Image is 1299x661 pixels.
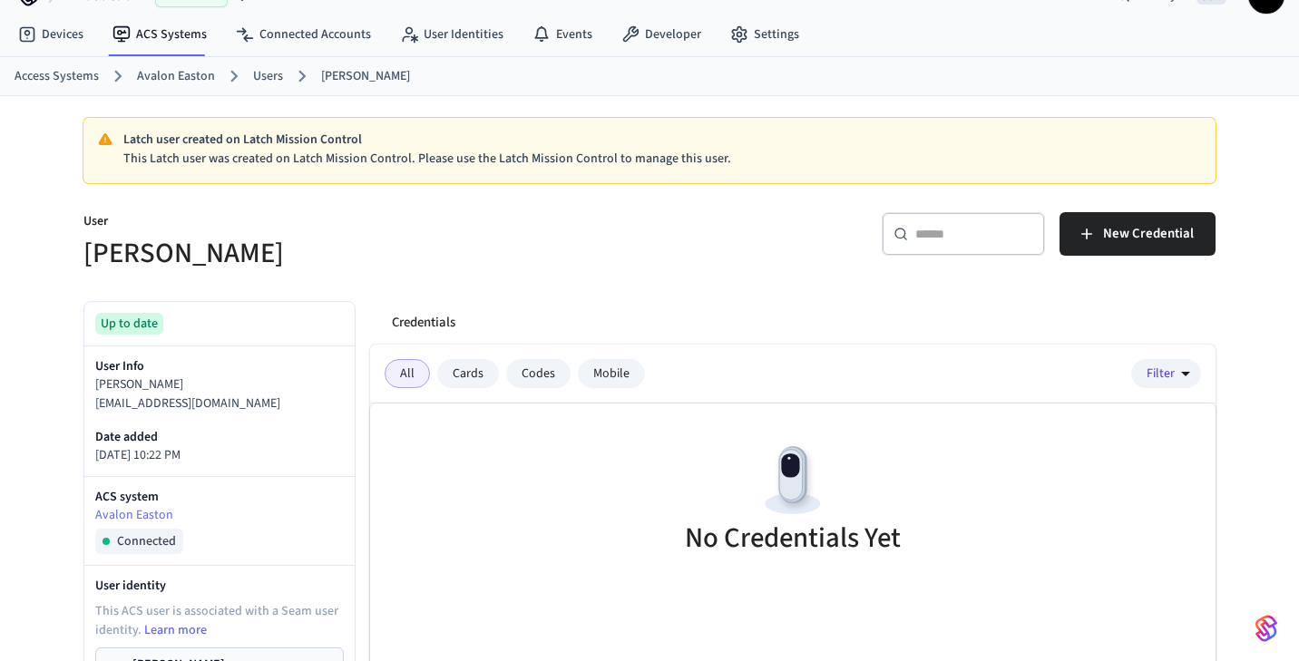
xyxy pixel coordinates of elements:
a: Connected Accounts [221,18,386,51]
a: Access Systems [15,67,99,86]
a: Settings [716,18,814,51]
div: Cards [437,359,499,388]
a: Devices [4,18,98,51]
a: Events [518,18,607,51]
p: ACS system [95,488,344,506]
div: All [385,359,430,388]
h5: [PERSON_NAME] [83,235,639,272]
button: New Credential [1060,212,1216,256]
div: Mobile [578,359,645,388]
p: [DATE] 10:22 PM [95,446,344,465]
p: Date added [95,428,344,446]
a: Users [253,67,283,86]
button: Credentials [377,301,470,345]
p: This ACS user is associated with a Seam user identity. [95,602,344,640]
p: [PERSON_NAME] [95,375,344,394]
h5: No Credentials Yet [685,520,901,557]
img: SeamLogoGradient.69752ec5.svg [1255,614,1277,643]
a: Learn more [144,621,207,639]
a: Developer [607,18,716,51]
p: User [83,212,639,235]
div: Codes [506,359,571,388]
a: [PERSON_NAME] [321,67,410,86]
img: Devices Empty State [752,440,834,521]
div: Up to date [95,313,163,335]
a: ACS Systems [98,18,221,51]
p: User Info [95,357,344,375]
p: This Latch user was created on Latch Mission Control. Please use the Latch Mission Control to man... [123,150,1201,169]
p: Latch user created on Latch Mission Control [123,131,1201,150]
a: Avalon Easton [95,506,344,525]
button: Filter [1131,359,1201,388]
a: Avalon Easton [137,67,215,86]
span: New Credential [1103,222,1194,246]
span: Connected [117,532,176,550]
p: User identity [95,577,344,595]
p: [EMAIL_ADDRESS][DOMAIN_NAME] [95,394,344,413]
a: User Identities [386,18,518,51]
